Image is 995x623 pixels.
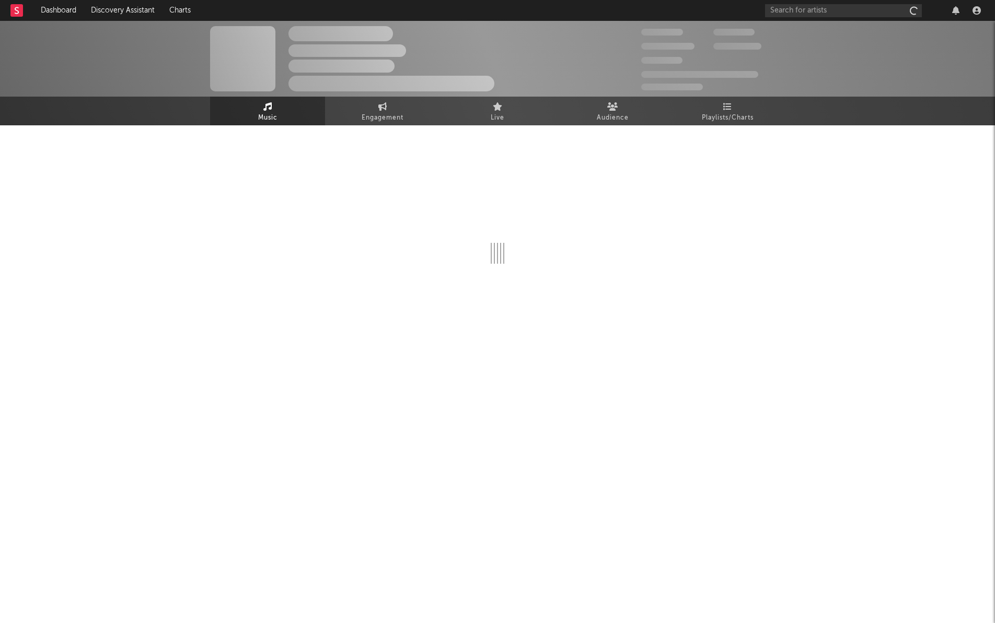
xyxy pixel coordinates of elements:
[713,43,761,50] span: 1,000,000
[641,71,758,78] span: 50,000,000 Monthly Listeners
[440,97,555,125] a: Live
[765,4,922,17] input: Search for artists
[641,57,682,64] span: 100,000
[491,112,504,124] span: Live
[641,29,683,36] span: 300,000
[555,97,670,125] a: Audience
[641,43,695,50] span: 50,000,000
[713,29,755,36] span: 100,000
[362,112,403,124] span: Engagement
[641,84,703,90] span: Jump Score: 85.0
[597,112,629,124] span: Audience
[325,97,440,125] a: Engagement
[702,112,754,124] span: Playlists/Charts
[670,97,785,125] a: Playlists/Charts
[210,97,325,125] a: Music
[258,112,277,124] span: Music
